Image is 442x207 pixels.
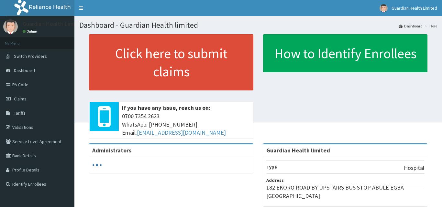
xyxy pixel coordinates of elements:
p: Hospital [404,164,424,172]
span: Tariffs [14,110,26,116]
span: Switch Providers [14,53,47,59]
img: User Image [380,4,388,12]
a: How to Identify Enrollees [263,34,427,72]
a: Dashboard [399,23,423,29]
img: User Image [3,19,18,34]
span: Guardian Health Limited [392,5,437,11]
a: Online [23,29,38,34]
h1: Dashboard - Guardian Health limited [79,21,437,29]
strong: Guardian Health limited [266,147,330,154]
a: [EMAIL_ADDRESS][DOMAIN_NAME] [137,129,226,136]
p: 182 EKORO ROAD BY UPSTAIRS BUS STOP ABULE EGBA [GEOGRAPHIC_DATA] [266,183,424,200]
b: If you have any issue, reach us on: [122,104,210,111]
b: Administrators [92,147,131,154]
span: Dashboard [14,67,35,73]
a: Click here to submit claims [89,34,253,90]
b: Address [266,177,284,183]
p: Guardian Health Limited [23,21,84,27]
li: Here [423,23,437,29]
b: Type [266,164,277,170]
span: Claims [14,96,27,102]
span: 0700 7354 2623 WhatsApp: [PHONE_NUMBER] Email: [122,112,250,137]
svg: audio-loading [92,160,102,170]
